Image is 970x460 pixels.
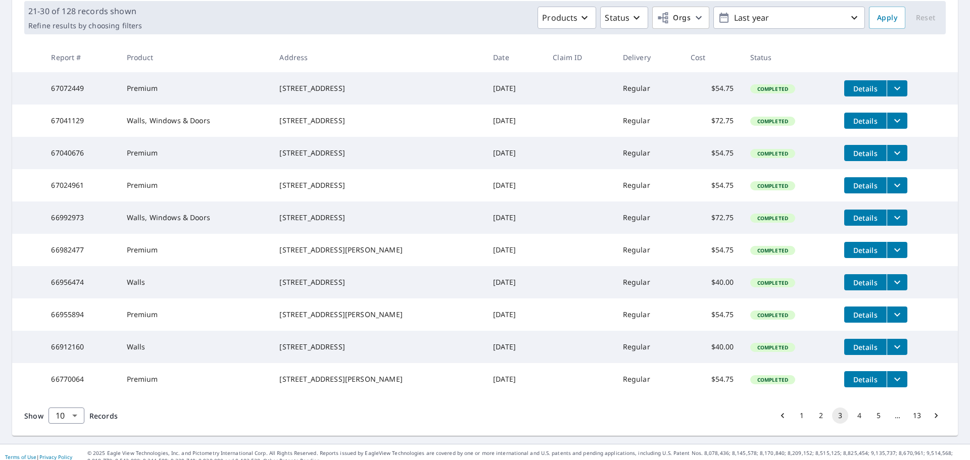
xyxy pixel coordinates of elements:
button: page 3 [832,407,848,424]
button: filesDropdownBtn-67040676 [887,145,907,161]
td: Premium [119,298,272,331]
button: Go to next page [928,407,944,424]
td: 66956474 [43,266,118,298]
td: Premium [119,72,272,105]
td: $54.75 [683,169,742,201]
p: Products [542,12,577,24]
td: 67040676 [43,137,118,169]
span: Orgs [657,12,691,24]
td: Walls [119,266,272,298]
td: [DATE] [485,137,545,169]
span: Records [89,411,118,421]
td: $72.75 [683,105,742,137]
td: Premium [119,169,272,201]
p: Status [605,12,629,24]
button: Apply [869,7,905,29]
span: Show [24,411,43,421]
p: 21-30 of 128 records shown [28,5,142,17]
th: Status [742,42,836,72]
button: filesDropdownBtn-67041129 [887,113,907,129]
span: Details [850,213,881,223]
td: 67024961 [43,169,118,201]
div: [STREET_ADDRESS] [279,213,477,223]
span: Completed [751,85,794,92]
td: Premium [119,363,272,395]
button: filesDropdownBtn-67024961 [887,177,907,193]
td: $54.75 [683,137,742,169]
button: Go to page 13 [909,407,925,424]
p: | [5,454,72,460]
div: [STREET_ADDRESS] [279,180,477,190]
td: Walls, Windows & Doors [119,105,272,137]
button: filesDropdownBtn-66955894 [887,306,907,323]
td: $54.75 [683,72,742,105]
button: detailsBtn-67041129 [844,113,887,129]
td: [DATE] [485,201,545,234]
th: Date [485,42,545,72]
th: Report # [43,42,118,72]
span: Details [850,116,881,126]
td: Walls, Windows & Doors [119,201,272,234]
button: detailsBtn-67040676 [844,145,887,161]
span: Completed [751,215,794,222]
td: Regular [615,298,683,331]
td: [DATE] [485,266,545,298]
td: Regular [615,105,683,137]
th: Address [271,42,485,72]
nav: pagination navigation [773,407,946,424]
button: filesDropdownBtn-66912160 [887,339,907,355]
td: Regular [615,234,683,266]
td: Regular [615,201,683,234]
button: filesDropdownBtn-67072449 [887,80,907,96]
td: 66912160 [43,331,118,363]
div: [STREET_ADDRESS] [279,342,477,352]
span: Completed [751,376,794,383]
td: 66982477 [43,234,118,266]
div: [STREET_ADDRESS] [279,277,477,287]
div: [STREET_ADDRESS][PERSON_NAME] [279,374,477,384]
td: $40.00 [683,331,742,363]
td: $72.75 [683,201,742,234]
p: Refine results by choosing filters [28,21,142,30]
span: Completed [751,150,794,157]
span: Apply [877,12,897,24]
span: Details [850,342,881,352]
span: Details [850,181,881,190]
td: $40.00 [683,266,742,298]
span: Completed [751,182,794,189]
span: Details [850,245,881,255]
td: Regular [615,169,683,201]
div: [STREET_ADDRESS] [279,116,477,126]
td: $54.75 [683,363,742,395]
button: detailsBtn-67072449 [844,80,887,96]
td: Regular [615,266,683,298]
button: detailsBtn-66982477 [844,242,887,258]
td: [DATE] [485,72,545,105]
button: Go to page 5 [870,407,887,424]
td: Regular [615,72,683,105]
span: Details [850,278,881,287]
td: 66770064 [43,363,118,395]
button: Status [600,7,648,29]
td: 66992973 [43,201,118,234]
th: Cost [683,42,742,72]
td: Walls [119,331,272,363]
button: Products [538,7,596,29]
td: [DATE] [485,105,545,137]
button: Orgs [652,7,709,29]
button: detailsBtn-66992973 [844,210,887,226]
button: filesDropdownBtn-66992973 [887,210,907,226]
td: Premium [119,137,272,169]
button: detailsBtn-66956474 [844,274,887,290]
span: Completed [751,279,794,286]
button: Go to page 2 [813,407,829,424]
span: Completed [751,344,794,351]
button: detailsBtn-66955894 [844,306,887,323]
td: $54.75 [683,234,742,266]
td: Regular [615,137,683,169]
p: Last year [730,9,848,27]
div: Show 10 records [48,407,84,424]
button: Go to page 1 [794,407,810,424]
td: 67072449 [43,72,118,105]
button: detailsBtn-66912160 [844,339,887,355]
